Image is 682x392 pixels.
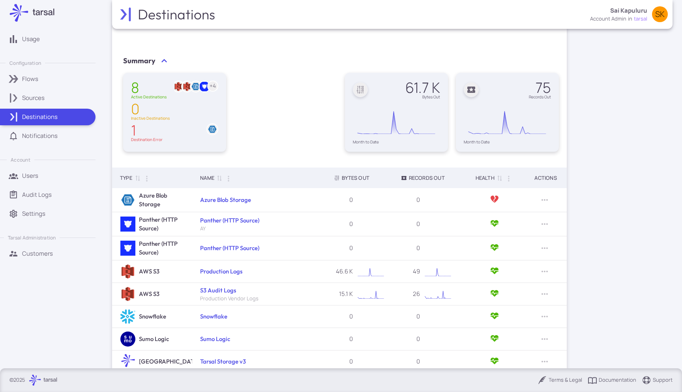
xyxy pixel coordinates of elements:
[120,354,135,369] img: Tarsal Lake
[9,376,25,384] p: © 2025
[200,225,259,232] span: AY
[22,249,53,258] p: Customers
[490,266,499,277] span: Active
[334,196,353,204] p: 0
[422,264,454,279] div: Chart. Highcharts interactive chart.
[538,333,551,345] button: Row Actions
[22,209,45,218] p: Settings
[200,335,230,343] a: Sumo Logic
[214,174,224,181] span: Sort by Name ascending
[139,267,159,276] h6: AWS S3
[131,95,167,99] div: Active Destinations
[334,312,353,321] p: 0
[200,358,246,365] a: Tarsal Storage v3
[334,244,353,253] p: 0
[123,55,168,66] button: Summary
[200,82,209,91] img: Panther (HTTP Source)
[138,6,217,23] h2: Destinations
[401,244,420,253] p: 0
[210,82,216,89] text: + 4
[139,312,166,321] h6: Snowflake
[405,95,440,99] div: Bytes Out
[585,3,673,26] button: Sai Kapuluruaccount adminintarsalSK
[401,196,420,204] p: 0
[588,375,636,385] a: Documentation
[11,156,30,163] p: Account
[200,217,259,224] a: Panther (HTTP Source)
[139,357,200,366] h6: [GEOGRAPHIC_DATA]
[642,375,673,385] a: Support
[529,95,551,99] div: Records Out
[200,286,236,294] a: S3 Audit Logs
[422,286,454,302] svg: Interactive chart
[22,35,40,43] p: Usage
[139,191,187,209] h6: Azure Blob Storage
[490,219,499,230] span: Active
[401,312,420,321] p: 0
[131,81,167,95] div: 8
[610,6,647,15] p: Sai Kapuluru
[655,10,665,18] span: SK
[200,244,259,252] a: Panther (HTTP Source)
[490,356,499,367] span: Active
[354,264,387,279] svg: Interactive chart
[464,140,551,144] div: Month to Date
[22,75,38,83] p: Flows
[353,103,440,140] svg: Interactive chart
[22,113,58,121] p: Destinations
[401,357,420,366] p: 0
[222,172,235,185] button: Column Actions
[139,290,159,298] h6: AWS S3
[538,375,582,385] a: Terms & Legal
[9,60,41,66] p: Configuration
[476,173,495,183] div: Health
[538,288,551,300] button: Row Actions
[200,313,227,320] a: Snowflake
[354,286,387,302] div: Chart. Highcharts interactive chart.
[182,82,192,91] img: AWS S3
[353,103,440,140] div: Chart. Highcharts interactive chart.
[490,243,499,254] span: Active
[334,335,353,343] p: 0
[334,220,353,228] p: 0
[123,55,156,66] span: Summary
[495,174,504,181] span: Sort by Health ascending
[200,268,242,275] a: Production Logs
[22,94,45,102] p: Sources
[200,295,259,302] span: Production Vendor Logs
[354,286,387,302] svg: Interactive chart
[8,234,56,241] p: Tarsal Administration
[538,265,551,278] button: Row Actions
[131,123,163,138] div: 1
[490,194,499,206] span: Connector configuration failed
[634,15,647,23] span: tarsal
[141,172,153,185] button: Column Actions
[139,335,169,343] h6: Sumo Logic
[200,173,214,183] div: Name
[422,264,454,279] svg: Interactive chart
[139,215,187,233] h6: Panther (HTTP Source)
[464,103,551,140] svg: Interactive chart
[133,174,142,181] span: Sort by Type ascending
[334,267,353,276] p: 46.6 K
[22,132,58,140] p: Notifications
[538,242,551,254] button: Row Actions
[208,124,217,134] img: Azure Blob Storage
[490,334,499,345] span: Active
[490,288,499,300] span: Active
[139,239,187,257] h6: Panther (HTTP Source)
[529,81,551,95] div: 75
[120,286,135,302] img: AWS S3
[502,172,515,185] button: Column Actions
[401,173,445,183] div: Records Out
[22,171,38,180] p: Users
[590,15,626,23] div: account admin
[401,290,420,298] p: 26
[174,82,183,91] img: AWS S3
[120,332,135,347] img: Sumo Logic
